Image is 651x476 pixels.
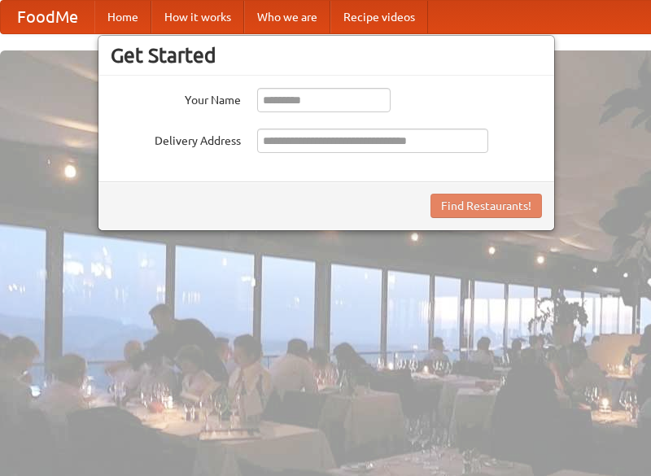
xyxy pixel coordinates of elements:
a: How it works [151,1,244,33]
a: FoodMe [1,1,94,33]
h3: Get Started [111,43,542,68]
a: Recipe videos [330,1,428,33]
a: Who we are [244,1,330,33]
button: Find Restaurants! [430,194,542,218]
label: Delivery Address [111,129,241,149]
a: Home [94,1,151,33]
label: Your Name [111,88,241,108]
